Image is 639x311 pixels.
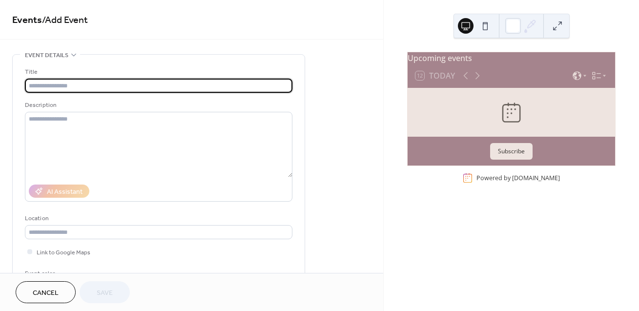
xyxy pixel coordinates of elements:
[16,281,76,303] button: Cancel
[12,11,42,30] a: Events
[25,67,290,77] div: Title
[37,248,90,258] span: Link to Google Maps
[25,269,98,279] div: Event color
[408,52,615,64] div: Upcoming events
[42,11,88,30] span: / Add Event
[512,174,560,182] a: [DOMAIN_NAME]
[25,213,290,224] div: Location
[25,50,68,61] span: Event details
[33,288,59,298] span: Cancel
[476,174,560,182] div: Powered by
[490,143,533,160] button: Subscribe
[25,100,290,110] div: Description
